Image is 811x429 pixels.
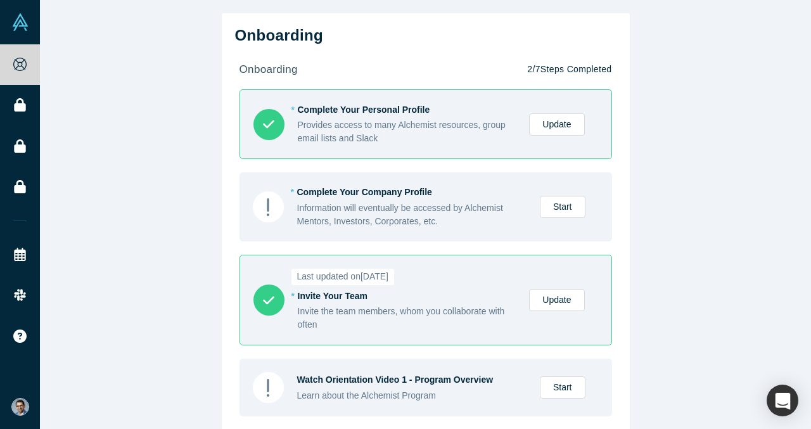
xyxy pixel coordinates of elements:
[298,103,516,117] div: Complete Your Personal Profile
[540,376,585,399] a: Start
[298,290,516,303] div: Invite Your Team
[529,289,584,311] a: Update
[11,398,29,416] img: VP Singh's Account
[11,13,29,31] img: Alchemist Vault Logo
[297,186,527,199] div: Complete Your Company Profile
[235,27,616,45] h2: Onboarding
[298,305,516,331] div: Invite the team members, whom you collaborate with often
[297,389,527,402] div: Learn about the Alchemist Program
[297,202,527,228] div: Information will eventually be accessed by Alchemist Mentors, Investors, Corporates, etc.
[529,113,584,136] a: Update
[239,63,298,75] strong: onboarding
[298,118,516,145] div: Provides access to many Alchemist resources, group email lists and Slack
[291,269,395,285] span: Last updated on [DATE]
[297,373,527,387] div: Watch Orientation Video 1 - Program Overview
[527,63,611,76] p: 2 / 7 Steps Completed
[540,196,585,218] a: Start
